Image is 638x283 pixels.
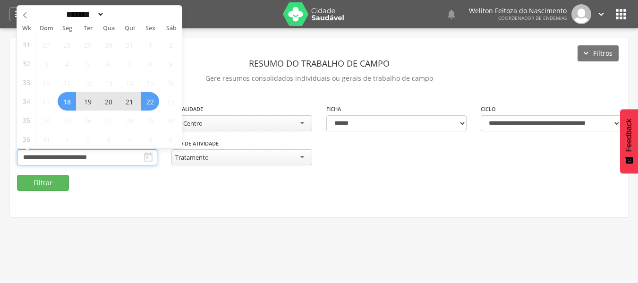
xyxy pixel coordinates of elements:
label: Localidade [171,105,203,113]
span: Agosto 15, 2025 [141,73,159,92]
span: Agosto 21, 2025 [120,92,138,111]
span: Agosto 12, 2025 [78,73,97,92]
span: Setembro 5, 2025 [141,130,159,148]
span: Agosto 19, 2025 [78,92,97,111]
span: 34 [23,92,30,111]
span: Julho 31, 2025 [120,35,138,54]
input: Year [104,9,136,19]
span: 32 [23,54,30,73]
i:  [446,9,457,20]
span: Agosto 25, 2025 [58,111,76,129]
span: Agosto 31, 2025 [37,130,55,148]
span: Julho 29, 2025 [78,35,97,54]
header: Resumo do Trabalho de Campo [17,55,621,72]
label: Tipo de Atividade [171,140,219,147]
span: Agosto 23, 2025 [162,92,180,111]
span: Agosto 22, 2025 [141,92,159,111]
span: Agosto 26, 2025 [78,111,97,129]
span: Qua [98,26,119,32]
a:  [446,4,457,24]
span: Coordenador de Endemias [498,15,567,21]
label: Ciclo [481,105,496,113]
select: Month [63,9,105,19]
span: Agosto 30, 2025 [162,111,180,129]
span: Agosto 8, 2025 [141,54,159,73]
span: Agosto 17, 2025 [37,92,55,111]
span: Agosto 6, 2025 [99,54,118,73]
span: Agosto 13, 2025 [99,73,118,92]
span: 31 [23,35,30,54]
button: Filtros [578,45,619,61]
span: Agosto 18, 2025 [58,92,76,111]
span: Agosto 14, 2025 [120,73,138,92]
i:  [14,9,25,20]
span: Setembro 6, 2025 [162,130,180,148]
span: Dom [36,26,57,32]
span: Sáb [161,26,182,32]
span: Wk [17,22,36,35]
span: 33 [23,73,30,92]
span: Julho 28, 2025 [58,35,76,54]
span: Setembro 1, 2025 [58,130,76,148]
i:  [596,9,606,19]
a:  [596,4,606,24]
label: Ficha [326,105,341,113]
span: Julho 30, 2025 [99,35,118,54]
button: Feedback - Mostrar pesquisa [620,109,638,173]
i:  [613,7,629,22]
div: 2 - Centro [175,119,203,128]
p: Weliton Feitoza do Nascimento [469,8,567,14]
span: Setembro 2, 2025 [78,130,97,148]
span: Agosto 24, 2025 [37,111,55,129]
span: 35 [23,111,30,129]
p: Gere resumos consolidados individuais ou gerais de trabalho de campo [17,72,621,85]
span: Feedback [625,119,633,152]
span: Julho 27, 2025 [37,35,55,54]
div: Tratamento [175,153,209,162]
span: 36 [23,130,30,148]
span: Agosto 5, 2025 [78,54,97,73]
span: Agosto 27, 2025 [99,111,118,129]
a:  [9,7,29,21]
button: Filtrar [17,175,69,191]
span: Agosto 29, 2025 [141,111,159,129]
span: Sex [140,26,161,32]
span: Agosto 16, 2025 [162,73,180,92]
span: Agosto 11, 2025 [58,73,76,92]
span: Agosto 7, 2025 [120,54,138,73]
span: Agosto 4, 2025 [58,54,76,73]
span: Agosto 20, 2025 [99,92,118,111]
span: Setembro 4, 2025 [120,130,138,148]
span: Agosto 3, 2025 [37,54,55,73]
span: Qui [119,26,140,32]
span: Ter [77,26,98,32]
span: Agosto 28, 2025 [120,111,138,129]
span: Agosto 1, 2025 [141,35,159,54]
span: Agosto 9, 2025 [162,54,180,73]
span: Agosto 2, 2025 [162,35,180,54]
span: Seg [57,26,77,32]
span: Agosto 10, 2025 [37,73,55,92]
i:  [143,152,154,163]
span: Setembro 3, 2025 [99,130,118,148]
